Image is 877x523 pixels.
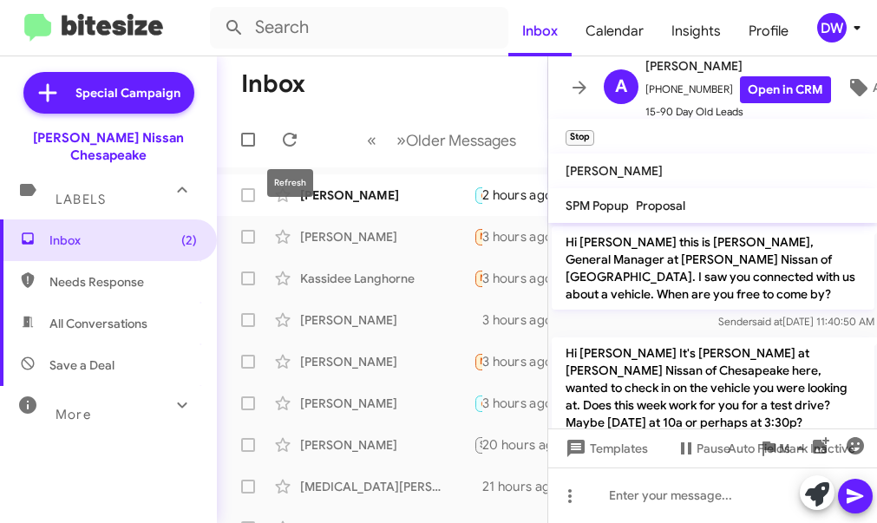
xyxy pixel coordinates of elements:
div: DW [817,13,847,42]
a: Calendar [572,6,658,56]
div: My apologies, you would need another cosigner [474,435,482,454]
span: Needs Response [480,356,553,367]
div: [PERSON_NAME] [300,311,474,329]
span: 🔥 Hot [480,189,509,200]
span: Older Messages [406,131,516,150]
span: SPM Popup [566,198,629,213]
span: Stop [480,439,501,450]
div: [PERSON_NAME] [300,395,474,412]
span: said at [751,315,782,328]
span: Auto Fields [728,433,811,464]
span: 15-90 Day Old Leads [645,103,831,121]
span: More [56,407,91,422]
h1: Inbox [241,70,305,98]
span: Sender [DATE] 11:40:50 AM [717,315,874,328]
button: DW [802,13,858,42]
div: [PERSON_NAME] [300,228,474,245]
small: Stop [566,130,594,146]
span: Needs Response [480,272,553,284]
div: Yes sir thank you [474,226,482,246]
div: 20 hours ago [482,436,576,454]
div: We would have to see your vehicle to make an offer. Are you able to stop by [DATE] or [DATE] to s... [474,478,482,495]
span: Labels [56,192,106,207]
input: Search [210,7,508,49]
span: Special Campaign [75,84,180,101]
a: Profile [735,6,802,56]
span: Needs Response [480,231,553,242]
nav: Page navigation example [357,122,527,158]
span: Proposal [636,198,685,213]
button: Templates [548,433,662,464]
p: Hi [PERSON_NAME] this is [PERSON_NAME], General Manager at [PERSON_NAME] Nissan of [GEOGRAPHIC_DA... [552,226,874,310]
span: 🔥 Hot [480,397,509,409]
div: 21 hours ago [482,478,573,495]
a: Special Campaign [23,72,194,114]
span: [PHONE_NUMBER] [645,76,831,103]
span: [PERSON_NAME] [645,56,831,76]
div: [PERSON_NAME] [300,436,474,454]
div: [PERSON_NAME] [300,186,474,204]
div: 3 hours ago [482,228,566,245]
div: 3 hours ago [482,395,566,412]
div: 3 hours ago [482,311,566,329]
div: [MEDICAL_DATA][PERSON_NAME] [300,478,474,495]
div: Everything was amazing with the dealership!! The only thing that kept me from purchasing right no... [474,185,482,205]
button: Next [386,122,527,158]
a: Inbox [508,6,572,56]
div: This is [PERSON_NAME] Nissan of Chesapeake, what time would you like to come see the F150 [DATE]?... [474,393,482,413]
a: Open in CRM [740,76,831,103]
div: Refresh [267,169,313,197]
span: « [367,129,376,151]
span: Save a Deal [49,356,115,374]
span: Templates [562,433,648,464]
div: 3 hours ago [482,270,566,287]
div: 3 hours ago [482,353,566,370]
span: Inbox [49,232,197,249]
span: Needs Response [49,273,197,291]
span: (2) [181,232,197,249]
div: yes everything went well ! i just wish my car was ready [DATE] it's been a week now [474,268,482,288]
a: Insights [658,6,735,56]
button: Pause [662,433,744,464]
div: No worries, what day works better for you? We are here until 8:00pm and it only takes 15 minutes [474,311,482,329]
div: 2 hours ago [482,186,566,204]
div: Kassidee Langhorne [300,270,474,287]
span: All Conversations [49,315,147,332]
button: Auto Fields [714,433,825,464]
span: [PERSON_NAME] [566,163,663,179]
p: Hi [PERSON_NAME] It's [PERSON_NAME] at [PERSON_NAME] Nissan of Chesapeake here, wanted to check i... [552,337,874,438]
div: [PERSON_NAME] [300,353,474,370]
button: Previous [357,122,387,158]
span: » [396,129,406,151]
span: A [615,73,627,101]
div: Not necessarily interested since surrounding Z cars are marked significantly under sticker right ... [474,351,482,371]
